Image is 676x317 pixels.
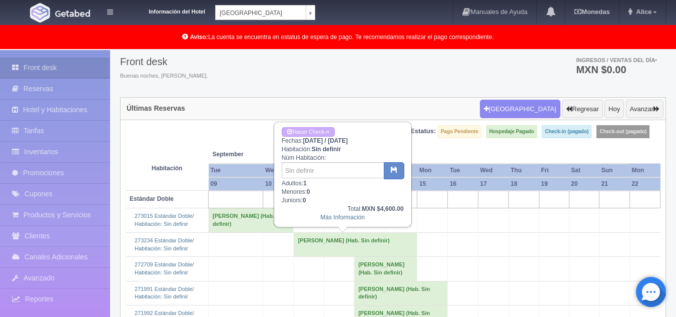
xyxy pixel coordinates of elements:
[30,3,50,23] img: Getabed
[354,281,448,305] td: [PERSON_NAME] (Hab. Sin definir)
[209,208,294,232] td: [PERSON_NAME] (Hab. Sin definir)
[448,177,478,191] th: 16
[509,164,539,177] th: Thu
[539,177,569,191] th: 19
[410,127,436,136] label: Estatus:
[576,65,657,75] h3: MXN $0.00
[263,164,294,177] th: Wed
[263,177,294,191] th: 10
[213,150,290,159] span: September
[480,100,560,119] button: [GEOGRAPHIC_DATA]
[599,177,630,191] th: 21
[509,177,539,191] th: 18
[438,125,481,138] label: Pago Pendiente
[312,146,341,153] b: Sin definir
[362,205,403,212] b: MXN $4,600.00
[604,100,624,119] button: Hoy
[55,10,90,17] img: Getabed
[576,57,657,63] span: Ingresos / Ventas del día
[120,56,208,67] h3: Front desk
[190,34,208,41] b: Aviso:
[562,100,602,119] button: Regresar
[220,6,302,21] span: [GEOGRAPHIC_DATA]
[135,213,194,227] a: 273015 Estándar Doble/Habitación: Sin definir
[275,123,411,226] div: Fechas: Habitación: Núm Habitación: Adultos: Menores: Juniors:
[478,177,508,191] th: 17
[294,232,417,256] td: [PERSON_NAME] (Hab. Sin definir)
[417,177,448,191] th: 15
[448,164,478,177] th: Tue
[633,8,651,16] span: Alice
[125,5,205,16] dt: Información del Hotel
[135,261,194,275] a: 272709 Estándar Doble/Habitación: Sin definir
[626,100,663,119] button: Avanzar
[569,177,599,191] th: 20
[542,125,591,138] label: Check-in (pagado)
[354,257,417,281] td: [PERSON_NAME] (Hab. Sin definir)
[629,177,660,191] th: 22
[478,164,508,177] th: Wed
[417,164,448,177] th: Mon
[303,197,306,204] b: 0
[307,188,310,195] b: 0
[629,164,660,177] th: Mon
[152,165,182,172] strong: Habitación
[135,237,194,251] a: 273234 Estándar Doble/Habitación: Sin definir
[282,127,335,137] a: Hacer Check-in
[539,164,569,177] th: Fri
[596,125,649,138] label: Check-out (pagado)
[215,5,315,20] a: [GEOGRAPHIC_DATA]
[130,195,174,202] b: Estándar Doble
[486,125,537,138] label: Hospedaje Pagado
[569,164,599,177] th: Sat
[320,214,365,221] a: Más Información
[282,162,384,178] input: Sin definir
[135,286,194,300] a: 271991 Estándar Doble/Habitación: Sin definir
[303,137,348,144] b: [DATE] / [DATE]
[282,205,404,213] div: Total:
[209,177,263,191] th: 09
[209,164,263,177] th: Tue
[120,72,208,80] span: Buenas noches, [PERSON_NAME].
[303,180,307,187] b: 1
[127,105,185,112] h4: Últimas Reservas
[574,8,609,16] b: Monedas
[599,164,630,177] th: Sun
